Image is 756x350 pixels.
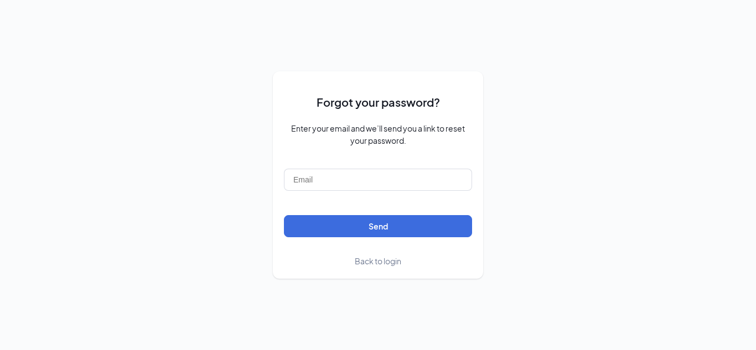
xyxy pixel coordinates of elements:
input: Email [284,169,472,191]
span: Back to login [355,256,401,266]
button: Send [284,215,472,237]
a: Back to login [355,255,401,268]
span: Enter your email and we’ll send you a link to reset your password. [284,122,472,147]
span: Forgot your password? [317,93,440,111]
